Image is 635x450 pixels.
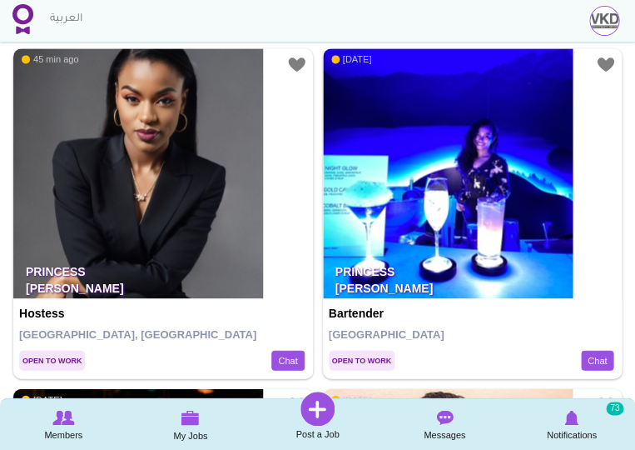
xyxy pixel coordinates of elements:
[271,350,304,371] a: Chat
[329,350,394,370] span: Open to Work
[19,350,85,370] span: Open to Work
[13,252,313,298] p: Princess [PERSON_NAME]
[42,2,91,36] a: العربية
[19,307,307,319] h4: Hostess
[581,350,613,371] a: Chat
[254,392,381,442] a: Post a Job Post a Job
[52,410,74,425] img: Browse Members
[286,54,307,75] a: Add to Favourites
[331,53,372,65] span: [DATE]
[508,400,635,447] a: Notifications Notifications 73
[547,427,597,443] span: Notifications
[424,427,465,443] span: Messages
[295,426,339,442] span: Post a Job
[22,393,62,405] span: [DATE]
[19,327,256,340] span: [GEOGRAPHIC_DATA], [GEOGRAPHIC_DATA]
[329,307,617,319] h4: Bartender
[381,400,508,447] a: Messages Messages
[595,394,616,415] a: Add to Favourites
[329,327,444,340] span: [GEOGRAPHIC_DATA]
[436,410,453,425] img: Messages
[22,53,78,65] span: 45 min ago
[323,252,623,298] p: Princess [PERSON_NAME]
[44,427,82,443] span: Members
[12,4,33,34] img: Home
[564,410,578,425] img: Notifications
[173,427,207,444] span: My Jobs
[127,400,255,448] a: My Jobs My Jobs
[606,402,623,415] small: 73
[300,392,335,426] img: Post a Job
[181,410,200,425] img: My Jobs
[595,54,616,75] a: Add to Favourites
